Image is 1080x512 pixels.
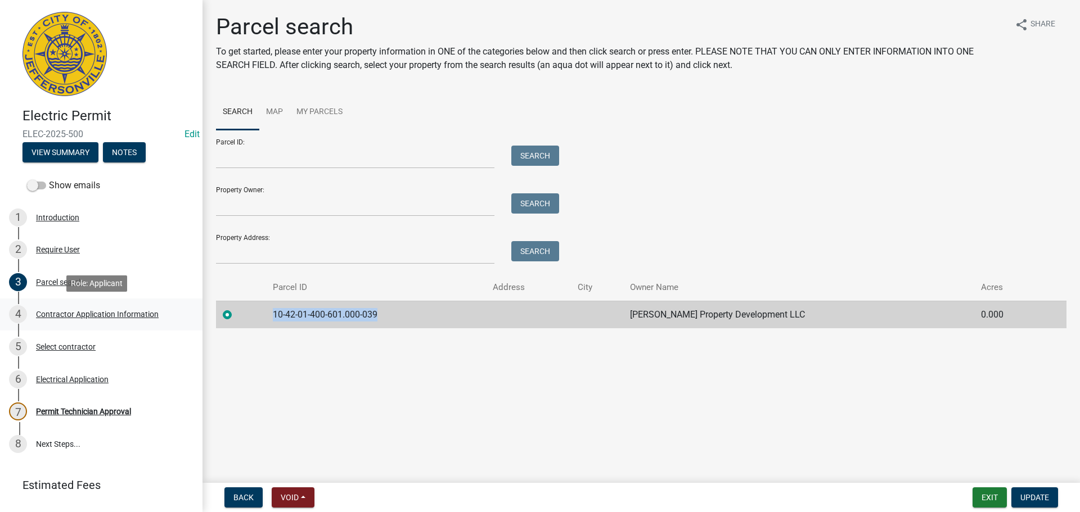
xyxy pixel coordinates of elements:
[9,474,184,496] a: Estimated Fees
[9,338,27,356] div: 5
[27,179,100,192] label: Show emails
[9,305,27,323] div: 4
[281,493,299,502] span: Void
[36,375,109,383] div: Electrical Application
[9,435,27,453] div: 8
[36,310,159,318] div: Contractor Application Information
[266,274,486,301] th: Parcel ID
[9,273,27,291] div: 3
[9,209,27,226] div: 1
[1011,487,1058,508] button: Update
[66,275,127,292] div: Role: Applicant
[103,148,146,157] wm-modal-confirm: Notes
[22,108,193,124] h4: Electric Permit
[184,129,200,139] wm-modal-confirm: Edit Application Number
[9,402,27,420] div: 7
[511,146,559,166] button: Search
[9,370,27,388] div: 6
[22,129,180,139] span: ELEC-2025-500
[36,407,131,415] div: Permit Technician Approval
[511,241,559,261] button: Search
[974,301,1041,328] td: 0.000
[36,343,96,351] div: Select contractor
[259,94,290,130] a: Map
[9,241,27,259] div: 2
[973,487,1007,508] button: Exit
[36,278,83,286] div: Parcel search
[216,13,1006,40] h1: Parcel search
[571,274,623,301] th: City
[290,94,349,130] a: My Parcels
[36,214,79,221] div: Introduction
[1020,493,1049,502] span: Update
[623,301,974,328] td: [PERSON_NAME] Property Development LLC
[486,274,571,301] th: Address
[233,493,254,502] span: Back
[272,487,314,508] button: Void
[103,142,146,162] button: Notes
[511,193,559,214] button: Search
[22,148,98,157] wm-modal-confirm: Summary
[36,246,80,253] div: Require User
[1030,18,1055,31] span: Share
[216,94,259,130] a: Search
[216,45,1006,72] p: To get started, please enter your property information in ONE of the categories below and then cl...
[22,12,107,96] img: City of Jeffersonville, Indiana
[623,274,974,301] th: Owner Name
[266,301,486,328] td: 10-42-01-400-601.000-039
[22,142,98,162] button: View Summary
[1006,13,1064,35] button: shareShare
[1015,18,1028,31] i: share
[184,129,200,139] a: Edit
[224,487,263,508] button: Back
[974,274,1041,301] th: Acres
